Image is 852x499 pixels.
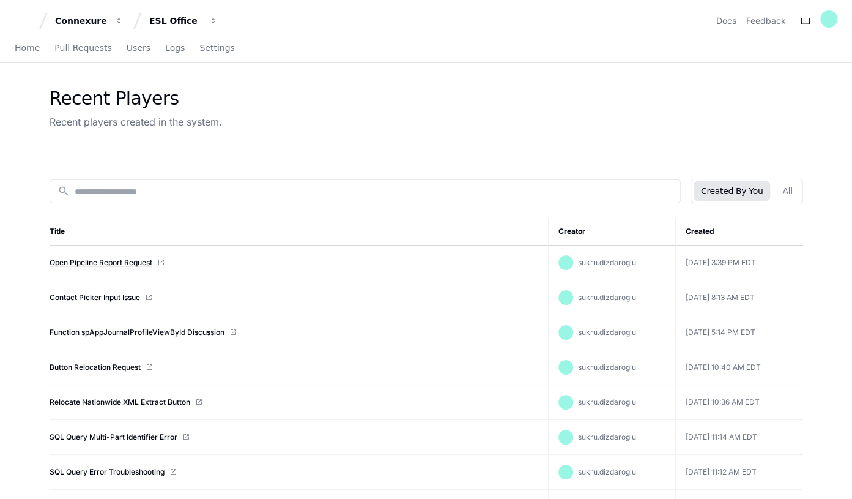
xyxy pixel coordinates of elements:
td: [DATE] 11:12 AM EDT [676,455,803,490]
div: Connexure [55,15,108,27]
a: Button Relocation Request [50,362,141,372]
button: All [775,181,799,201]
span: sukru.dizdaroglu [578,397,636,407]
a: Contact Picker Input Issue [50,293,140,302]
button: Connexure [50,10,128,32]
span: sukru.dizdaroglu [578,328,636,337]
td: [DATE] 8:13 AM EDT [676,280,803,315]
td: [DATE] 11:14 AM EDT [676,420,803,455]
a: Logs [165,34,185,62]
a: Home [15,34,40,62]
a: Settings [199,34,234,62]
div: Recent Players [50,88,222,110]
td: [DATE] 5:14 PM EDT [676,315,803,350]
a: SQL Query Error Troubleshooting [50,467,165,477]
span: Users [127,44,150,51]
div: ESL Office [149,15,202,27]
span: sukru.dizdaroglu [578,258,636,267]
span: Home [15,44,40,51]
td: [DATE] 3:39 PM EDT [676,246,803,280]
th: Creator [549,218,676,246]
span: Logs [165,44,185,51]
span: Pull Requests [54,44,111,51]
span: Settings [199,44,234,51]
a: Open Pipeline Report Request [50,258,152,268]
button: Created By You [694,181,770,201]
a: Relocate Nationwide XML Extract Button [50,397,190,407]
th: Created [676,218,803,246]
span: sukru.dizdaroglu [578,432,636,441]
td: [DATE] 10:36 AM EDT [676,385,803,420]
a: SQL Query Multi-Part Identifier Error [50,432,177,442]
button: ESL Office [144,10,223,32]
span: sukru.dizdaroglu [578,467,636,476]
div: Recent players created in the system. [50,114,222,129]
th: Title [50,218,549,246]
span: sukru.dizdaroglu [578,362,636,372]
a: Docs [716,15,736,27]
a: Function spAppJournalProfileViewById Discussion [50,328,224,337]
button: Feedback [746,15,786,27]
a: Pull Requests [54,34,111,62]
span: sukru.dizdaroglu [578,293,636,302]
td: [DATE] 10:40 AM EDT [676,350,803,385]
mat-icon: search [57,185,70,197]
a: Users [127,34,150,62]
